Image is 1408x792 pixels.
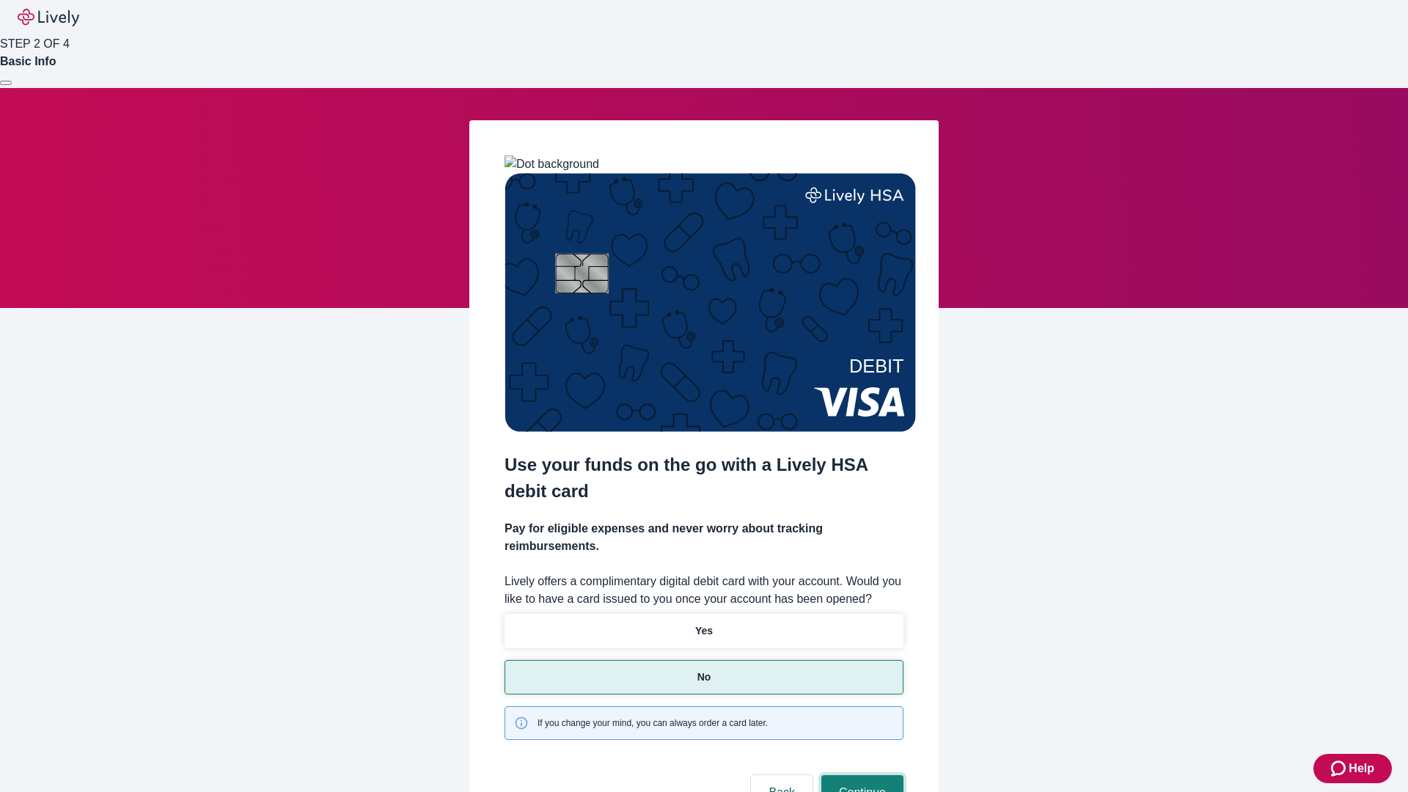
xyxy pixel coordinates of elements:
img: Dot background [505,155,599,173]
h2: Use your funds on the go with a Lively HSA debit card [505,452,903,505]
img: Lively [18,9,79,26]
label: Lively offers a complimentary digital debit card with your account. Would you like to have a card... [505,573,903,608]
button: Zendesk support iconHelp [1313,754,1392,783]
span: Help [1349,760,1374,777]
button: No [505,660,903,694]
p: Yes [695,623,713,639]
img: Debit card [505,173,916,432]
span: If you change your mind, you can always order a card later. [538,716,768,730]
h4: Pay for eligible expenses and never worry about tracking reimbursements. [505,520,903,555]
svg: Zendesk support icon [1331,760,1349,777]
button: Yes [505,614,903,648]
p: No [697,670,711,685]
